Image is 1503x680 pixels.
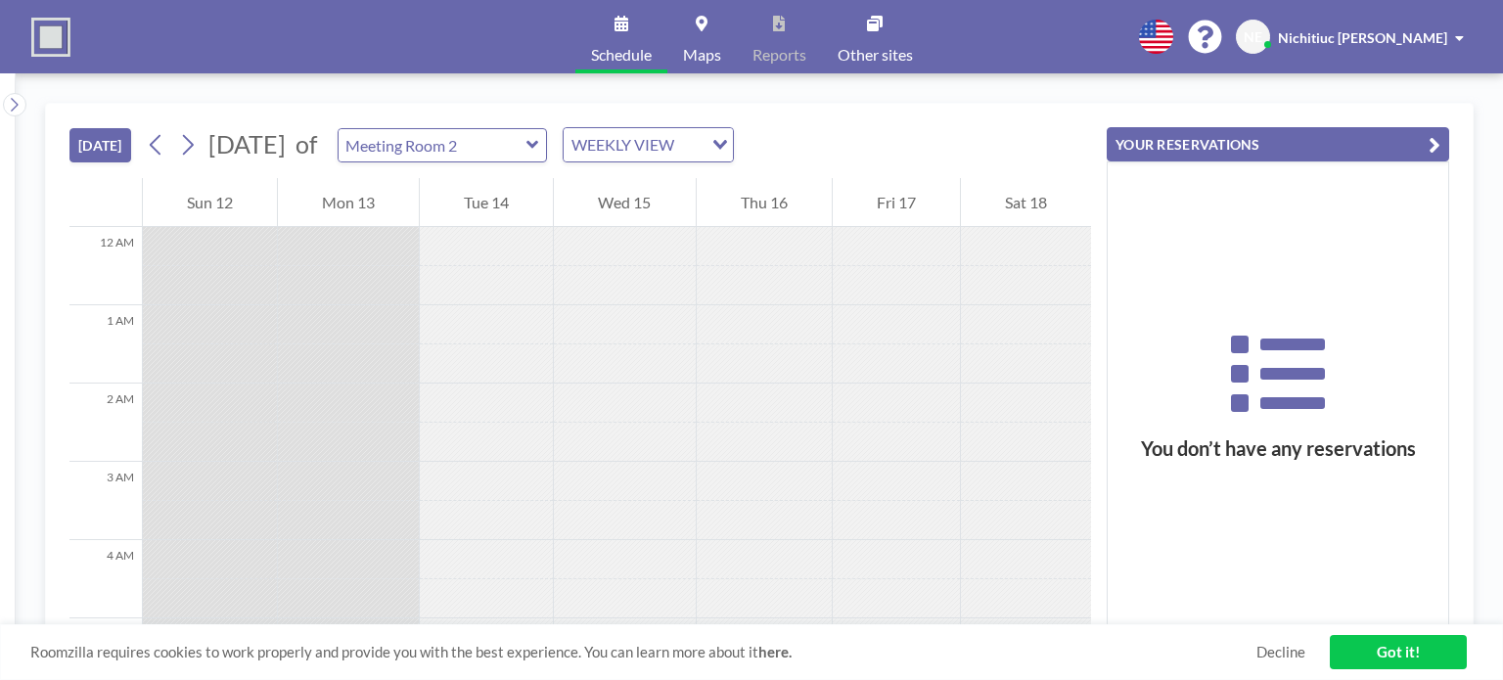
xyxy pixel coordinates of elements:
[752,47,806,63] span: Reports
[1244,28,1262,46] span: NE
[554,178,695,227] div: Wed 15
[69,540,142,618] div: 4 AM
[683,47,721,63] span: Maps
[339,129,526,161] input: Meeting Room 2
[31,18,70,57] img: organization-logo
[143,178,277,227] div: Sun 12
[69,305,142,384] div: 1 AM
[296,129,317,159] span: of
[1278,29,1447,46] span: Nichitiuc [PERSON_NAME]
[568,132,678,158] span: WEEKLY VIEW
[69,462,142,540] div: 3 AM
[69,227,142,305] div: 12 AM
[420,178,553,227] div: Tue 14
[758,643,792,660] a: here.
[564,128,733,161] div: Search for option
[591,47,652,63] span: Schedule
[680,132,701,158] input: Search for option
[1107,127,1449,161] button: YOUR RESERVATIONS
[1330,635,1467,669] a: Got it!
[278,178,419,227] div: Mon 13
[1108,436,1448,461] h3: You don’t have any reservations
[69,384,142,462] div: 2 AM
[1256,643,1305,661] a: Decline
[961,178,1091,227] div: Sat 18
[30,643,1256,661] span: Roomzilla requires cookies to work properly and provide you with the best experience. You can lea...
[697,178,832,227] div: Thu 16
[69,128,131,162] button: [DATE]
[208,129,286,159] span: [DATE]
[833,178,960,227] div: Fri 17
[838,47,913,63] span: Other sites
